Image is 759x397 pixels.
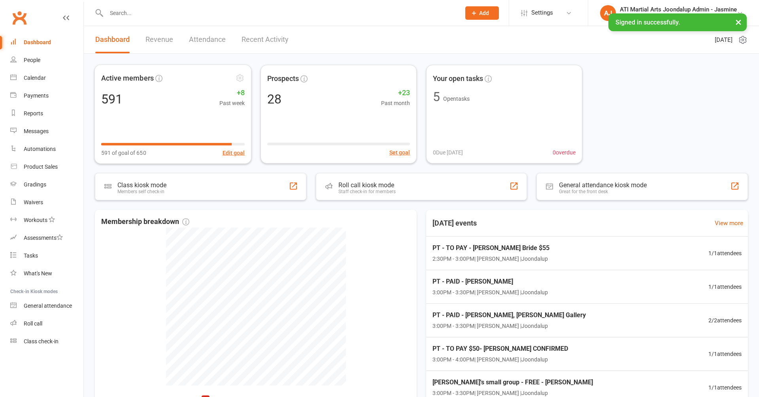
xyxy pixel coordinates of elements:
[24,338,59,344] div: Class check-in
[715,35,733,45] span: [DATE]
[24,92,49,99] div: Payments
[10,229,83,247] a: Assessments
[101,92,123,105] div: 591
[24,146,56,152] div: Automations
[117,189,166,194] div: Members self check-in
[24,110,43,117] div: Reports
[432,322,586,330] span: 3:00PM - 3:30PM | [PERSON_NAME] | Joondalup
[10,297,83,315] a: General attendance kiosk mode
[715,218,743,228] a: View more
[101,216,189,228] span: Membership breakdown
[432,355,568,364] span: 3:00PM - 4:00PM | [PERSON_NAME] | Joondalup
[10,194,83,211] a: Waivers
[223,148,245,157] button: Edit goal
[242,26,289,53] a: Recent Activity
[338,181,396,189] div: Roll call kiosk mode
[432,243,549,253] span: PT - TO PAY - [PERSON_NAME] Bride $55
[101,148,146,157] span: 591 of goal of 650
[553,148,576,157] span: 0 overdue
[731,13,746,30] button: ×
[432,310,586,320] span: PT - PAID - [PERSON_NAME], [PERSON_NAME] Gallery
[267,73,299,85] span: Prospects
[338,189,396,194] div: Staff check-in for members
[10,333,83,350] a: Class kiosk mode
[708,350,742,358] span: 1 / 1 attendees
[381,87,410,99] span: +23
[620,13,737,20] div: ATI Martial Arts Joondalup
[433,148,463,157] span: 0 Due [DATE]
[10,87,83,105] a: Payments
[24,128,49,134] div: Messages
[24,39,51,45] div: Dashboard
[432,344,568,354] span: PT - TO PAY $50- [PERSON_NAME] CONFIRMED
[620,6,737,13] div: ATI Martial Arts Joondalup Admin - Jasmine
[24,199,43,205] div: Waivers
[10,247,83,265] a: Tasks
[95,26,130,53] a: Dashboard
[101,73,154,84] span: Active members
[24,75,46,81] div: Calendar
[10,69,83,87] a: Calendar
[708,383,742,392] span: 1 / 1 attendees
[24,181,46,188] div: Gradings
[443,96,470,102] span: Open tasks
[426,216,483,230] h3: [DATE] events
[559,189,647,194] div: Great for the front desk
[24,320,42,327] div: Roll call
[479,10,489,16] span: Add
[433,90,440,103] div: 5
[432,254,549,263] span: 2:30PM - 3:00PM | [PERSON_NAME] | Joondalup
[559,181,647,189] div: General attendance kiosk mode
[10,34,83,51] a: Dashboard
[24,235,63,241] div: Assessments
[145,26,173,53] a: Revenue
[10,105,83,122] a: Reports
[189,26,226,53] a: Attendance
[117,181,166,189] div: Class kiosk mode
[389,148,410,157] button: Set goal
[616,19,680,26] span: Signed in successfully.
[10,122,83,140] a: Messages
[104,8,455,19] input: Search...
[10,176,83,194] a: Gradings
[10,211,83,229] a: Workouts
[9,8,29,28] a: Clubworx
[381,99,410,107] span: Past month
[600,5,616,21] div: AJ
[10,315,83,333] a: Roll call
[432,277,548,287] span: PT - PAID - [PERSON_NAME]
[10,158,83,176] a: Product Sales
[433,73,483,85] span: Your open tasks
[708,316,742,325] span: 2 / 2 attendees
[24,270,52,277] div: What's New
[24,252,38,259] div: Tasks
[219,99,245,108] span: Past week
[708,249,742,258] span: 1 / 1 attendees
[531,4,553,22] span: Settings
[267,93,281,105] div: 28
[708,282,742,291] span: 1 / 1 attendees
[10,51,83,69] a: People
[24,57,40,63] div: People
[432,377,593,388] span: [PERSON_NAME]'s small group - FREE - [PERSON_NAME]
[10,140,83,158] a: Automations
[10,265,83,282] a: What's New
[24,164,58,170] div: Product Sales
[465,6,499,20] button: Add
[219,87,245,99] span: +8
[432,288,548,297] span: 3:00PM - 3:30PM | [PERSON_NAME] | Joondalup
[24,217,47,223] div: Workouts
[24,303,72,309] div: General attendance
